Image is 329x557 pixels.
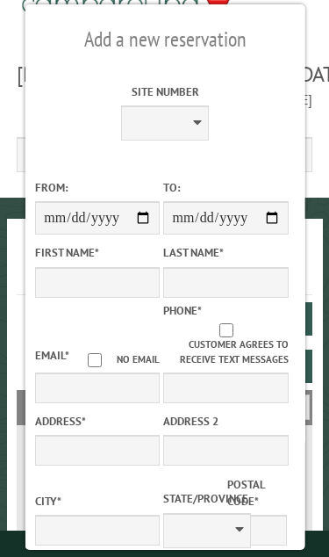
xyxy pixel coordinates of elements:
label: To: [163,179,288,196]
input: No email [73,353,117,367]
label: State/Province [163,490,223,507]
label: Phone [163,303,202,318]
label: City [34,493,159,510]
label: Address 2 [163,413,288,430]
label: Last Name [163,244,288,261]
h1: Reservations [17,247,313,295]
span: [PERSON_NAME][GEOGRAPHIC_DATA] [EMAIL_ADDRESS][DOMAIN_NAME] [17,60,313,109]
label: Customer agrees to receive text messages [163,323,288,367]
h2: Filters [17,390,313,423]
label: Email [34,348,68,363]
input: Customer agrees to receive text messages [163,323,288,337]
label: Postal Code [226,476,286,510]
label: Address [34,413,159,430]
label: First Name [34,244,159,261]
h2: Add a new reservation [34,23,294,56]
label: From: [34,179,159,196]
label: No email [73,352,160,367]
label: Site Number [102,83,226,100]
